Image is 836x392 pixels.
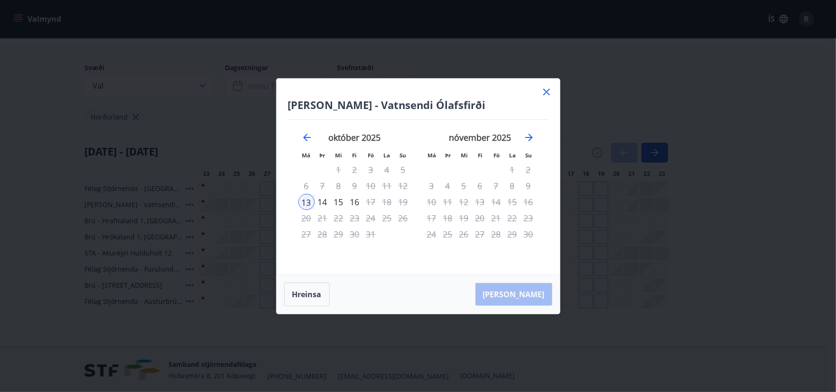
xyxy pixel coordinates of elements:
[368,152,374,159] small: Fö
[331,162,347,178] td: Not available. miðvikudagur, 1. október 2025
[315,210,331,226] td: Not available. þriðjudagur, 21. október 2025
[315,226,331,242] td: Not available. þriðjudagur, 28. október 2025
[284,283,330,306] button: Hreinsa
[449,132,511,143] strong: nóvember 2025
[298,178,315,194] td: Not available. mánudagur, 6. október 2025
[379,178,395,194] td: Not available. laugardagur, 11. október 2025
[472,226,488,242] td: Not available. fimmtudagur, 27. nóvember 2025
[488,210,504,226] td: Not available. föstudagur, 21. nóvember 2025
[456,226,472,242] td: Not available. miðvikudagur, 26. nóvember 2025
[320,152,325,159] small: Þr
[347,210,363,226] td: Not available. fimmtudagur, 23. október 2025
[363,194,379,210] td: Not available. föstudagur, 17. október 2025
[347,162,363,178] td: Not available. fimmtudagur, 2. október 2025
[395,210,411,226] td: Not available. sunnudagur, 26. október 2025
[315,194,331,210] div: 14
[347,194,363,210] div: Aðeins útritun í boði
[504,178,520,194] td: Not available. laugardagur, 8. nóvember 2025
[298,226,315,242] td: Not available. mánudagur, 27. október 2025
[331,210,347,226] td: Not available. miðvikudagur, 22. október 2025
[363,226,379,242] td: Not available. föstudagur, 31. október 2025
[363,162,379,178] td: Not available. föstudagur, 3. október 2025
[288,120,548,263] div: Calendar
[493,152,500,159] small: Fö
[329,132,381,143] strong: október 2025
[488,194,504,210] td: Not available. föstudagur, 14. nóvember 2025
[347,194,363,210] td: Choose fimmtudagur, 16. október 2025 as your check-out date. It’s available.
[472,178,488,194] td: Not available. fimmtudagur, 6. nóvember 2025
[331,194,347,210] td: Choose miðvikudagur, 15. október 2025 as your check-out date. It’s available.
[504,210,520,226] td: Not available. laugardagur, 22. nóvember 2025
[504,194,520,210] td: Not available. laugardagur, 15. nóvember 2025
[424,178,440,194] td: Not available. mánudagur, 3. nóvember 2025
[424,226,440,242] td: Not available. mánudagur, 24. nóvember 2025
[456,194,472,210] td: Not available. miðvikudagur, 12. nóvember 2025
[331,178,347,194] td: Not available. miðvikudagur, 8. október 2025
[456,178,472,194] td: Not available. miðvikudagur, 5. nóvember 2025
[488,178,504,194] td: Not available. föstudagur, 7. nóvember 2025
[301,132,313,143] div: Move backward to switch to the previous month.
[331,226,347,242] td: Not available. miðvikudagur, 29. október 2025
[379,210,395,226] td: Not available. laugardagur, 25. október 2025
[440,226,456,242] td: Not available. þriðjudagur, 25. nóvember 2025
[379,194,395,210] td: Not available. laugardagur, 18. október 2025
[424,210,440,226] td: Not available. mánudagur, 17. nóvember 2025
[384,152,390,159] small: La
[520,194,537,210] td: Not available. sunnudagur, 16. nóvember 2025
[347,226,363,242] td: Not available. fimmtudagur, 30. október 2025
[395,178,411,194] td: Not available. sunnudagur, 12. október 2025
[347,162,363,178] div: Aðeins útritun í boði
[335,152,342,159] small: Mi
[446,152,451,159] small: Þr
[461,152,468,159] small: Mi
[353,152,357,159] small: Fi
[395,194,411,210] td: Not available. sunnudagur, 19. október 2025
[315,194,331,210] td: Choose þriðjudagur, 14. október 2025 as your check-out date. It’s available.
[298,194,315,210] td: Selected as start date. mánudagur, 13. október 2025
[363,178,379,194] td: Not available. föstudagur, 10. október 2025
[520,178,537,194] td: Not available. sunnudagur, 9. nóvember 2025
[488,226,504,242] td: Not available. föstudagur, 28. nóvember 2025
[395,162,411,178] td: Not available. sunnudagur, 5. október 2025
[504,226,520,242] td: Not available. laugardagur, 29. nóvember 2025
[298,210,315,226] td: Not available. mánudagur, 20. október 2025
[520,226,537,242] td: Not available. sunnudagur, 30. nóvember 2025
[478,152,483,159] small: Fi
[504,162,520,178] td: Not available. laugardagur, 1. nóvember 2025
[472,210,488,226] td: Not available. fimmtudagur, 20. nóvember 2025
[523,132,535,143] div: Move forward to switch to the next month.
[440,210,456,226] td: Not available. þriðjudagur, 18. nóvember 2025
[315,178,331,194] td: Not available. þriðjudagur, 7. október 2025
[526,152,532,159] small: Su
[331,194,347,210] div: 15
[440,178,456,194] td: Not available. þriðjudagur, 4. nóvember 2025
[510,152,516,159] small: La
[440,194,456,210] td: Not available. þriðjudagur, 11. nóvember 2025
[379,162,395,178] td: Not available. laugardagur, 4. október 2025
[472,194,488,210] td: Not available. fimmtudagur, 13. nóvember 2025
[347,178,363,194] td: Not available. fimmtudagur, 9. október 2025
[424,194,440,210] td: Not available. mánudagur, 10. nóvember 2025
[288,98,548,112] h4: [PERSON_NAME] - Vatnsendi Ólafsfirði
[428,152,437,159] small: Má
[302,152,311,159] small: Má
[456,210,472,226] td: Not available. miðvikudagur, 19. nóvember 2025
[520,210,537,226] td: Not available. sunnudagur, 23. nóvember 2025
[400,152,407,159] small: Su
[363,210,379,226] td: Not available. föstudagur, 24. október 2025
[520,162,537,178] td: Not available. sunnudagur, 2. nóvember 2025
[298,194,315,210] div: 13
